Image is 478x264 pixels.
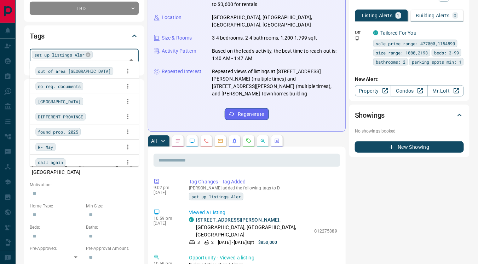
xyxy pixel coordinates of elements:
svg: Push Notification Only [355,36,360,41]
p: 1 [397,13,400,18]
p: 10:59 pm [154,216,178,221]
button: New Showing [355,141,464,153]
p: $850,000 [258,239,277,246]
p: C12275889 [314,228,337,234]
div: Tags [30,28,139,45]
a: Property [355,85,391,96]
p: New Alert: [355,76,464,83]
p: Motivation: [30,182,139,188]
a: Tailored For You [380,30,416,36]
p: , [GEOGRAPHIC_DATA], [GEOGRAPHIC_DATA], [GEOGRAPHIC_DATA] [196,216,311,239]
p: [DATE] - [DATE] sqft [218,239,254,246]
p: Location [162,14,182,21]
h2: Showings [355,110,385,121]
div: condos.ca [373,30,378,35]
p: Based on the lead's activity, the best time to reach out is: 1:40 AM - 1:47 AM [212,47,340,62]
span: found prop. 2025 [38,128,78,135]
a: Mr.Loft [427,85,464,96]
svg: Opportunities [260,138,266,144]
svg: Lead Browsing Activity [189,138,195,144]
p: [GEOGRAPHIC_DATA], [GEOGRAPHIC_DATA], [GEOGRAPHIC_DATA] [30,159,139,178]
span: set up listings Aler [191,193,241,200]
svg: Agent Actions [274,138,280,144]
svg: Emails [218,138,223,144]
span: DIFFERENT PROVINCE [38,113,83,120]
p: 3-4 bedrooms, 2-4 bathrooms, 1,200-1,799 sqft [212,34,317,42]
p: [DATE] [154,221,178,226]
a: [STREET_ADDRESS][PERSON_NAME] [196,217,280,223]
button: Regenerate [225,108,269,120]
div: condos.ca [189,217,194,222]
p: Opportunity - Viewed a listing [189,254,337,262]
p: Beds: [30,224,82,230]
p: All [151,139,157,143]
svg: Notes [175,138,181,144]
p: Min Size: [86,203,139,209]
h2: Tags [30,30,45,42]
p: 0 [454,13,457,18]
p: Off [355,29,369,36]
p: Pre-Approved: [30,245,82,252]
p: No showings booked [355,128,464,134]
p: 9:02 pm [154,185,178,190]
p: [PERSON_NAME] added the following tags to D [189,186,337,190]
p: Baths: [86,224,139,230]
p: Home Type: [30,203,82,209]
span: [GEOGRAPHIC_DATA] [38,98,81,105]
span: R- May [38,143,53,151]
span: beds: 3-99 [434,49,459,56]
svg: Calls [203,138,209,144]
span: bathrooms: 2 [376,58,405,65]
p: 2 [211,239,214,246]
span: parking spots min: 1 [412,58,461,65]
p: Size & Rooms [162,34,192,42]
p: 3 [197,239,200,246]
span: out of area [GEOGRAPHIC_DATA] [38,68,111,75]
p: Building Alerts [416,13,450,18]
span: no req. documents [38,83,81,90]
p: Activity Pattern [162,47,196,55]
svg: Requests [246,138,252,144]
p: Tag Changes - Tag Added [189,178,337,186]
button: Close [126,55,136,65]
svg: Listing Alerts [232,138,237,144]
span: size range: 1080,2198 [376,49,428,56]
div: Showings [355,107,464,124]
span: set up listings Aler [34,51,85,58]
span: sale price range: 477000,1154890 [376,40,455,47]
p: Repeated views of listings at [STREET_ADDRESS][PERSON_NAME] (multiple times) and [STREET_ADDRESS]... [212,68,340,98]
div: TBD [30,2,139,15]
p: Listing Alerts [362,13,393,18]
p: Repeated Interest [162,68,201,75]
div: set up listings Aler [32,51,93,59]
p: Pre-Approval Amount: [86,245,139,252]
p: [GEOGRAPHIC_DATA], [GEOGRAPHIC_DATA], [GEOGRAPHIC_DATA], [GEOGRAPHIC_DATA] [212,14,340,29]
a: Condos [391,85,427,96]
p: [DATE] [154,190,178,195]
p: Viewed a Listing [189,209,337,216]
span: call again [38,159,63,166]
